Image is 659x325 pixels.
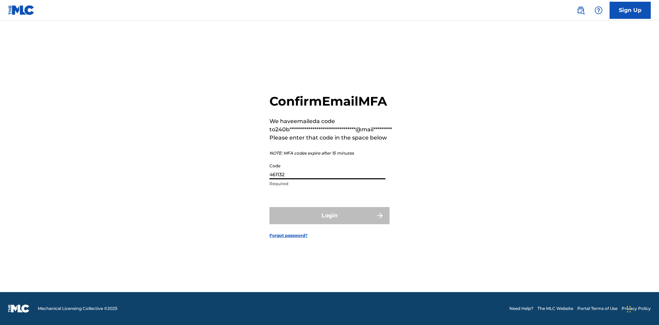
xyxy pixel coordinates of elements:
[8,5,35,15] img: MLC Logo
[574,3,588,17] a: Public Search
[269,150,392,156] p: NOTE: MFA codes expire after 15 minutes
[625,292,659,325] iframe: Chat Widget
[269,134,392,142] p: Please enter that code in the space below
[577,6,585,14] img: search
[622,305,651,312] a: Privacy Policy
[8,304,30,313] img: logo
[577,305,617,312] a: Portal Terms of Use
[627,299,631,320] div: Drag
[269,94,392,109] h2: Confirm Email MFA
[537,305,573,312] a: The MLC Website
[269,181,385,187] p: Required
[610,2,651,19] a: Sign Up
[38,305,117,312] span: Mechanical Licensing Collective © 2025
[594,6,603,14] img: help
[509,305,533,312] a: Need Help?
[269,232,308,239] a: Forgot password?
[592,3,605,17] div: Help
